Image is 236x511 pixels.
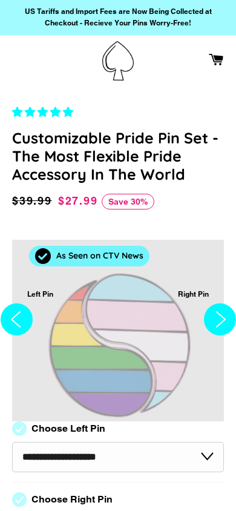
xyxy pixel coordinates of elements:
[204,222,236,421] button: Next slide
[12,106,76,118] span: 4.83 stars
[58,194,98,207] span: $27.99
[102,41,134,81] img: Pin-Ace
[12,194,52,207] span: $39.99
[31,494,113,505] label: Choose Right Pin
[31,423,105,434] label: Choose Left Pin
[12,129,224,183] h1: Customizable Pride Pin Set - The Most Flexible Pride Accessory In The World
[102,194,154,209] span: Save 30%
